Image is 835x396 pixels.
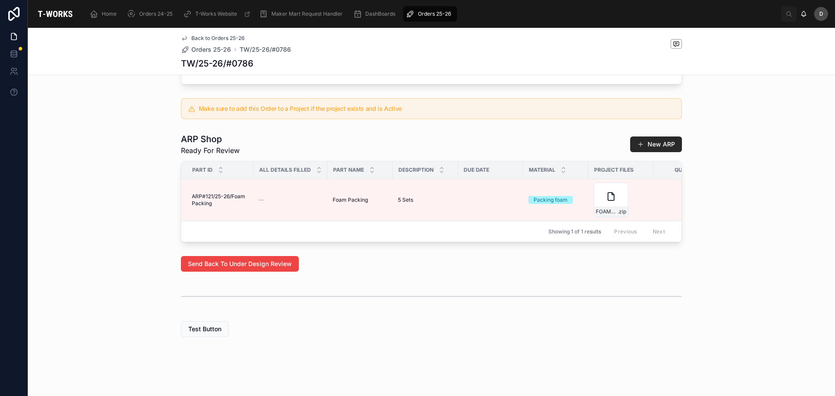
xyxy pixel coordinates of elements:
[398,166,434,173] span: Description
[181,145,240,156] span: Ready For Review
[630,136,682,152] button: New ARP
[87,6,123,22] a: Home
[819,10,823,17] span: D
[35,7,76,21] img: App logo
[675,166,702,173] span: Quantity
[418,10,451,17] span: Orders 25-26
[398,196,413,203] span: 5 Sets
[124,6,179,22] a: Orders 24-25
[139,10,173,17] span: Orders 24-25
[102,10,117,17] span: Home
[181,57,254,70] h1: TW/25-26/#0786
[594,166,634,173] span: Project Files
[83,4,781,23] div: scrollable content
[181,256,299,272] button: Send Back To Under Design Review
[271,10,343,17] span: Maker Mart Request Handler
[529,166,555,173] span: Material
[548,228,601,235] span: Showing 1 of 1 results
[181,133,240,145] h1: ARP Shop
[188,260,292,268] span: Send Back To Under Design Review
[181,321,229,337] button: Test Button
[192,193,248,207] span: ARP#121/25-26/Foam Packing
[659,196,714,203] span: 5
[365,10,395,17] span: DashBoards
[191,35,245,42] span: Back to Orders 25-26
[181,35,245,42] a: Back to Orders 25-26
[195,10,237,17] span: T-Works Website
[351,6,401,22] a: DashBoards
[257,6,349,22] a: Maker Mart Request Handler
[181,45,231,54] a: Orders 25-26
[403,6,457,22] a: Orders 25-26
[199,106,675,112] h5: Make sure to add this Order to a Project if the project exists and is Active
[191,45,231,54] span: Orders 25-26
[192,166,213,173] span: Part ID
[259,166,311,173] span: All Details Filled
[188,325,221,333] span: Test Button
[534,196,568,204] div: Packing foam
[180,6,255,22] a: T-Works Website
[618,208,626,215] span: .zip
[240,45,291,54] a: TW/25-26/#0786
[596,208,618,215] span: FOAM-PACKAGING
[464,166,489,173] span: Due Date
[333,196,368,203] span: Foam Packing
[333,166,364,173] span: Part Name
[259,196,264,203] span: --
